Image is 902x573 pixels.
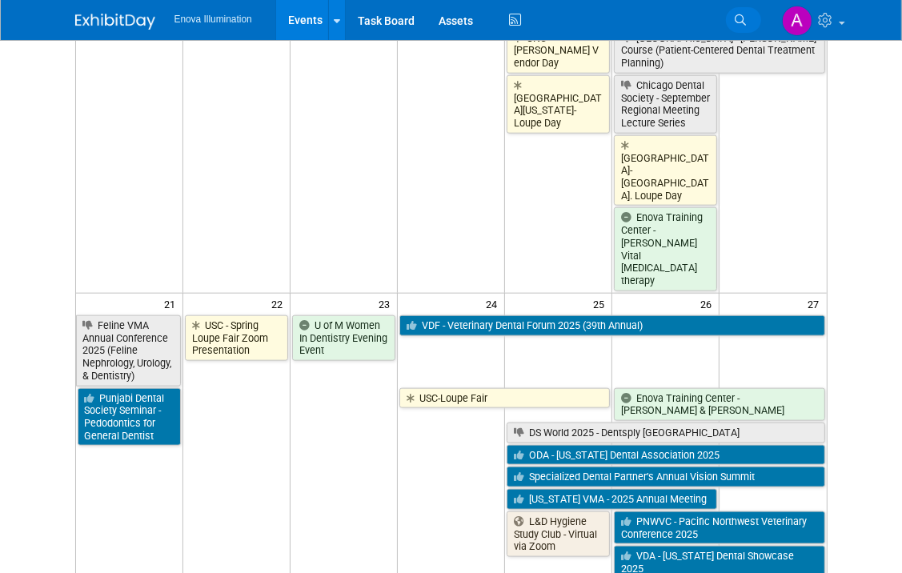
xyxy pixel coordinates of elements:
[807,294,827,314] span: 27
[162,294,182,314] span: 21
[76,315,182,387] a: Feline VMA Annual Conference 2025 (Feline Nephrology, Urology, & Dentistry)
[614,207,717,291] a: Enova Training Center - [PERSON_NAME] Vital [MEDICAL_DATA] therapy
[614,511,825,544] a: PNWVC - Pacific Northwest Veterinary Conference 2025
[377,294,397,314] span: 23
[270,294,290,314] span: 22
[399,388,610,409] a: USC-Loupe Fair
[399,315,825,336] a: VDF - Veterinary Dental Forum 2025 (39th Annual)
[507,467,825,487] a: Specialized Dental Partner’s Annual Vision Summit
[75,14,155,30] img: ExhibitDay
[507,445,825,466] a: ODA - [US_STATE] Dental Association 2025
[507,511,610,557] a: L&D Hygiene Study Club - Virtual via Zoom
[78,388,182,447] a: Punjabi Dental Society Seminar - Pedodontics for General Dentist
[591,294,611,314] span: 25
[484,294,504,314] span: 24
[614,135,717,206] a: [GEOGRAPHIC_DATA]-[GEOGRAPHIC_DATA]. Loupe Day
[699,294,719,314] span: 26
[614,28,825,74] a: [GEOGRAPHIC_DATA] - [PERSON_NAME] Course (Patient-Centered Dental Treatment Planning)
[614,388,825,421] a: Enova Training Center - [PERSON_NAME] & [PERSON_NAME]
[507,423,825,443] a: DS World 2025 - Dentsply [GEOGRAPHIC_DATA]
[185,315,288,361] a: USC - Spring Loupe Fair Zoom Presentation
[507,75,610,134] a: [GEOGRAPHIC_DATA][US_STATE]-Loupe Day
[782,6,812,36] img: Andrea Miller
[292,315,395,361] a: U of M Women In Dentistry Evening Event
[507,28,610,74] a: UNC-[PERSON_NAME] Vendor Day
[614,75,717,134] a: Chicago Dental Society - September Regional Meeting Lecture Series
[507,489,717,510] a: [US_STATE] VMA - 2025 Annual Meeting
[174,14,252,25] span: Enova Illumination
